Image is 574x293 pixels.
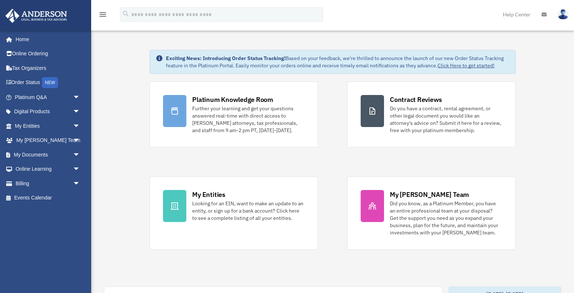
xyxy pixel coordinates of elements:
[5,75,91,90] a: Order StatusNEW
[192,105,305,134] div: Further your learning and get your questions answered real-time with direct access to [PERSON_NAM...
[73,90,88,105] span: arrow_drop_down
[438,62,495,69] a: Click Here to get started!
[42,77,58,88] div: NEW
[5,133,91,148] a: My [PERSON_NAME] Teamarrow_drop_down
[5,162,91,177] a: Online Learningarrow_drop_down
[3,9,69,23] img: Anderson Advisors Platinum Portal
[347,177,516,250] a: My [PERSON_NAME] Team Did you know, as a Platinum Member, you have an entire professional team at...
[390,190,469,199] div: My [PERSON_NAME] Team
[150,82,318,147] a: Platinum Knowledge Room Further your learning and get your questions answered real-time with dire...
[166,55,286,62] strong: Exciting News: Introducing Order Status Tracking!
[166,55,509,69] div: Based on your feedback, we're thrilled to announce the launch of our new Order Status Tracking fe...
[5,90,91,104] a: Platinum Q&Aarrow_drop_down
[390,105,502,134] div: Do you have a contract, rental agreement, or other legal document you would like an attorney's ad...
[122,10,130,18] i: search
[73,176,88,191] span: arrow_drop_down
[73,104,88,119] span: arrow_drop_down
[5,61,91,75] a: Tax Organizers
[5,47,91,61] a: Online Ordering
[98,13,107,19] a: menu
[150,177,318,250] a: My Entities Looking for an EIN, want to make an update to an entity, or sign up for a bank accoun...
[390,200,502,236] div: Did you know, as a Platinum Member, you have an entire professional team at your disposal? Get th...
[5,104,91,119] a: Digital Productsarrow_drop_down
[73,162,88,177] span: arrow_drop_down
[192,200,305,222] div: Looking for an EIN, want to make an update to an entity, or sign up for a bank account? Click her...
[192,190,225,199] div: My Entities
[5,32,88,47] a: Home
[5,147,91,162] a: My Documentsarrow_drop_down
[558,9,569,20] img: User Pic
[73,147,88,162] span: arrow_drop_down
[347,82,516,147] a: Contract Reviews Do you have a contract, rental agreement, or other legal document you would like...
[390,95,442,104] div: Contract Reviews
[73,119,88,134] span: arrow_drop_down
[73,133,88,148] span: arrow_drop_down
[5,176,91,191] a: Billingarrow_drop_down
[5,119,91,133] a: My Entitiesarrow_drop_down
[5,191,91,205] a: Events Calendar
[98,10,107,19] i: menu
[192,95,273,104] div: Platinum Knowledge Room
